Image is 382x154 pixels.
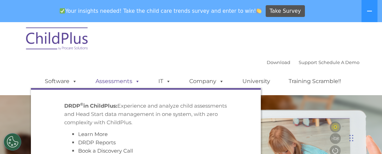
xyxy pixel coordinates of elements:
[64,102,117,109] strong: DRDP in ChildPlus:
[318,60,359,65] a: Schedule A Demo
[89,74,147,88] a: Assessments
[267,60,359,65] font: |
[267,60,290,65] a: Download
[268,83,382,154] iframe: Chat Widget
[4,133,21,151] button: Cookies Settings
[256,8,261,13] img: 👏
[57,4,265,18] span: Your insights needed! Take the child care trends survey and enter to win!
[78,139,116,146] a: DRDP Reports
[235,74,277,88] a: University
[23,22,92,57] img: ChildPlus by Procare Solutions
[269,5,301,17] span: Take Survey
[151,74,178,88] a: IT
[78,131,108,137] a: Learn More
[282,74,348,88] a: Training Scramble!!
[38,74,84,88] a: Software
[299,60,317,65] a: Support
[349,128,354,148] div: Drag
[64,102,227,127] p: Experience and analyze child assessments and Head Start data management in one system, with zero ...
[182,74,231,88] a: Company
[80,102,83,107] sup: ©
[78,147,133,154] a: Book a Discovery Call
[60,8,65,13] img: ✅
[266,5,305,17] a: Take Survey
